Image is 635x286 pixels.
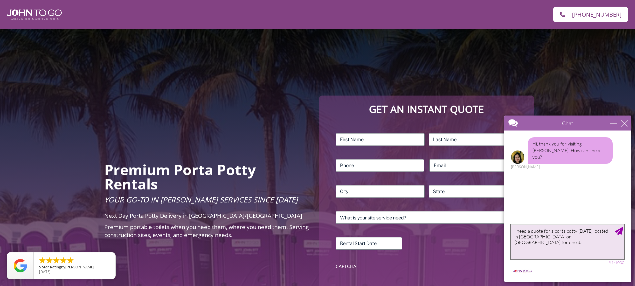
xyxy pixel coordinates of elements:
[65,264,94,269] span: [PERSON_NAME]
[39,264,41,269] span: 5
[572,12,622,17] span: [PHONE_NUMBER]
[429,159,518,172] input: Email
[336,263,517,270] label: CAPTCHA
[429,133,518,146] input: Last Name
[336,185,425,198] input: City
[14,259,27,272] img: Review Rating
[336,159,424,172] input: Phone
[500,112,635,286] iframe: Live Chat Box
[326,102,527,117] p: Get an Instant Quote
[59,256,67,264] li: 
[39,269,51,274] span: [DATE]
[104,223,309,239] span: Premium portable toilets when you need them, where you need them. Serving construction sites, eve...
[66,256,74,264] li: 
[7,9,62,20] img: John To Go
[42,264,61,269] span: Star Rating
[429,185,518,198] input: State
[104,194,298,204] span: Your Go-To in [PERSON_NAME] Services Since [DATE]
[336,133,425,146] input: First Name
[336,237,402,250] input: Rental Start Date
[104,212,302,219] span: Next Day Porta Potty Delivery in [GEOGRAPHIC_DATA]/[GEOGRAPHIC_DATA]
[39,265,110,270] span: by
[45,256,53,264] li: 
[553,7,628,22] a: [PHONE_NUMBER]
[104,162,309,191] h2: Premium Porta Potty Rentals
[52,256,60,264] li: 
[38,256,46,264] li: 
